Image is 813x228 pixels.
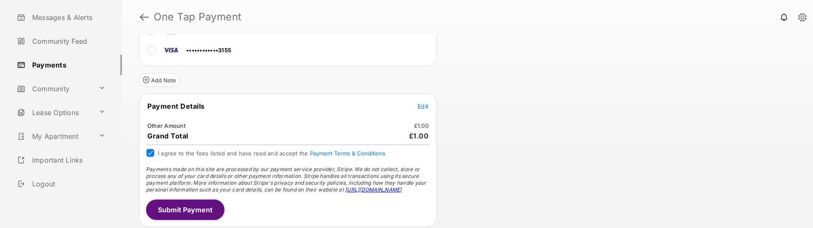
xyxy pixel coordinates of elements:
[186,47,231,53] span: ••••••••••••3155
[147,102,205,110] span: Payment Details
[147,122,186,129] td: Other Amount
[14,174,122,194] a: Logout
[14,31,122,51] a: Community Feed
[14,7,122,28] a: Messages & Alerts
[310,150,385,157] button: I agree to the fees listed and have read and accept the
[345,186,401,193] a: [URL][DOMAIN_NAME]
[418,102,429,110] button: Edit
[414,122,429,129] td: £1.00
[139,73,180,87] button: Add Note
[14,126,95,146] a: My Apartment
[154,12,242,22] strong: One Tap Payment
[147,132,188,140] span: Grand Total
[14,102,95,123] a: Lease Options
[14,79,95,99] a: Community
[146,166,426,193] span: Payments made on this site are processed by our payment service provider, Stripe. We do not colle...
[14,150,109,170] a: Important Links
[409,132,429,140] span: £1.00
[14,55,122,75] a: Payments
[158,150,385,157] span: I agree to the fees listed and have read and accept the
[418,103,429,110] span: Edit
[146,200,224,220] button: Submit Payment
